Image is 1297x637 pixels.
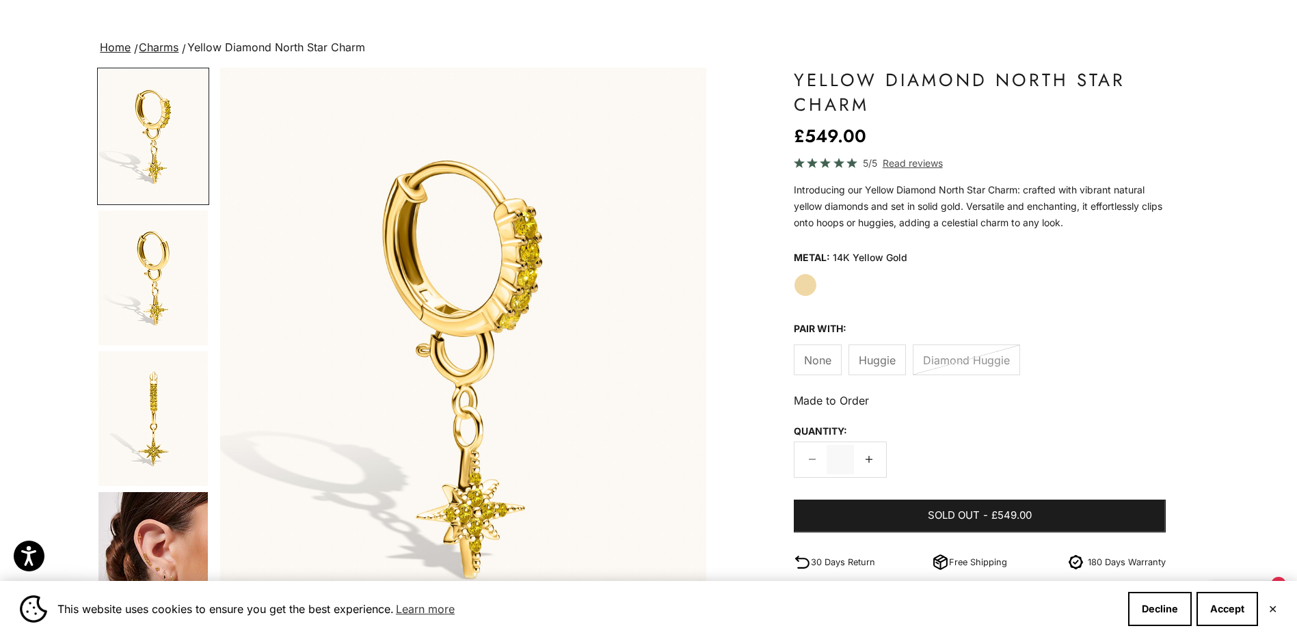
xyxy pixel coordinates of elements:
span: 5/5 [863,155,877,171]
a: Learn more [394,599,457,619]
a: 5/5 Read reviews [794,155,1166,171]
a: Charms [139,40,178,54]
span: £549.00 [991,507,1032,524]
p: 180 Days Warranty [1088,555,1166,569]
img: #YellowGold #RoseGold #WhiteGold [98,492,208,627]
p: Made to Order [794,392,1166,409]
img: #YellowGold [98,351,208,486]
span: Sold out [928,507,980,524]
button: Accept [1196,592,1258,626]
button: Go to item 1 [97,68,209,205]
button: Go to item 4 [97,491,209,629]
img: #YellowGold [98,211,208,345]
legend: Quantity: [794,421,847,442]
img: Cookie banner [20,595,47,623]
sale-price: £549.00 [794,122,866,150]
button: Sold out-£549.00 [794,500,1166,532]
button: Go to item 3 [97,350,209,487]
button: Decline [1128,592,1192,626]
span: This website uses cookies to ensure you get the best experience. [57,599,1117,619]
h1: Yellow Diamond North Star Charm [794,68,1166,117]
p: Free Shipping [949,555,1007,569]
p: Introducing our Yellow Diamond North Star Charm: crafted with vibrant natural yellow diamonds and... [794,182,1166,231]
a: Home [100,40,131,54]
span: Huggie [859,351,896,369]
input: Change quantity [827,445,854,474]
button: Close [1268,605,1277,613]
span: None [804,351,831,369]
span: Yellow Diamond North Star Charm [187,40,365,54]
legend: Metal: [794,247,830,268]
summary: PRODUCT DETAILS [794,574,1166,625]
legend: Pair With: [794,318,846,339]
variant-option-value: 14K Yellow Gold [833,247,907,268]
p: 30 Days Return [811,555,875,569]
img: #YellowGold [98,69,208,204]
button: Go to item 2 [97,209,209,347]
span: Read reviews [883,155,943,171]
nav: breadcrumbs [97,38,1199,57]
